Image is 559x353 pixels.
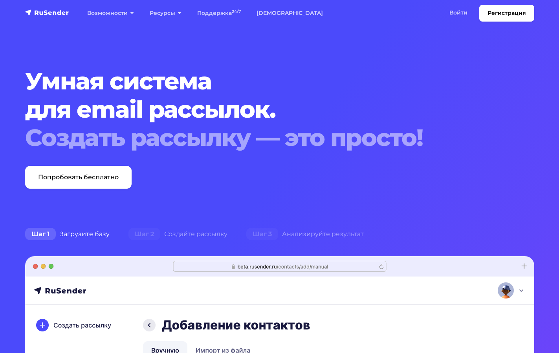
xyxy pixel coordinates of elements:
[25,124,491,152] div: Создать рассылку — это просто!
[246,228,278,240] span: Шаг 3
[128,228,160,240] span: Шаг 2
[79,5,142,21] a: Возможности
[16,226,119,242] div: Загрузите базу
[479,5,534,22] a: Регистрация
[25,228,56,240] span: Шаг 1
[237,226,373,242] div: Анализируйте результат
[25,67,491,152] h1: Умная система для email рассылок.
[25,166,132,189] a: Попробовать бесплатно
[189,5,249,21] a: Поддержка24/7
[142,5,189,21] a: Ресурсы
[232,9,241,14] sup: 24/7
[442,5,475,21] a: Войти
[25,9,69,16] img: RuSender
[119,226,237,242] div: Создайте рассылку
[249,5,331,21] a: [DEMOGRAPHIC_DATA]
